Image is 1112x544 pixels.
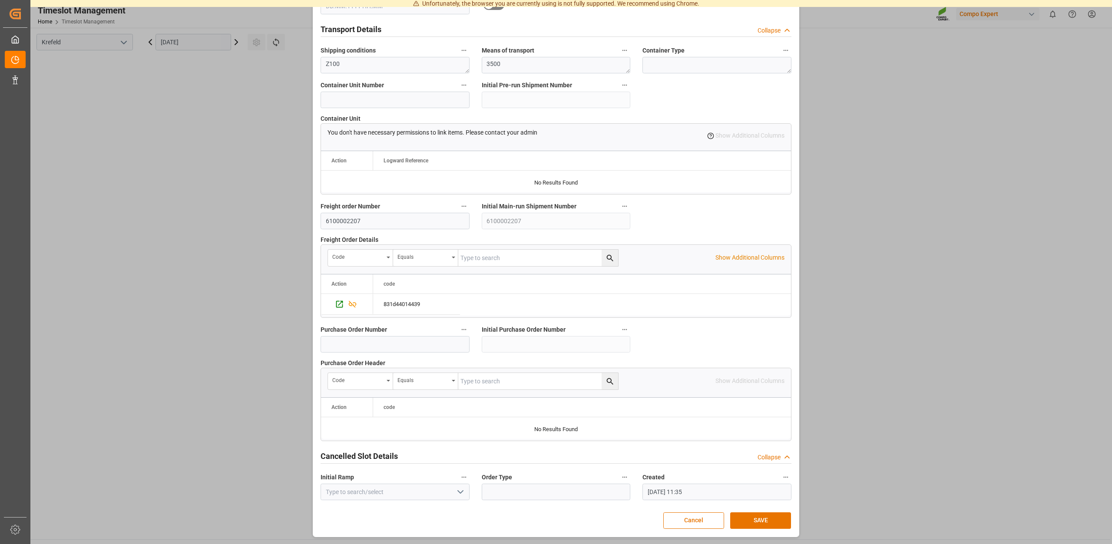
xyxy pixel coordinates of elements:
[482,57,631,73] textarea: 3500
[321,294,373,315] div: Press SPACE to select this row.
[619,471,630,483] button: Order Type
[321,114,361,123] span: Container Unit
[332,251,384,261] div: code
[458,324,470,335] button: Purchase Order Number
[758,453,781,462] div: Collapse
[458,45,470,56] button: Shipping conditions
[328,373,393,389] button: open menu
[780,471,791,483] button: Created
[758,26,781,35] div: Collapse
[619,45,630,56] button: Means of transport
[384,404,395,410] span: code
[328,128,537,137] p: You don't have necessary permissions to link items. Please contact your admin
[331,404,347,410] div: Action
[458,471,470,483] button: Initial Ramp
[321,235,378,244] span: Freight Order Details
[619,324,630,335] button: Initial Purchase Order Number
[730,512,791,529] button: SAVE
[331,281,347,287] div: Action
[321,57,470,73] textarea: Z100
[780,45,791,56] button: Container Type
[384,158,428,164] span: Logward Reference
[458,250,618,266] input: Type to search
[321,359,385,368] span: Purchase Order Header
[373,294,460,315] div: Press SPACE to select this row.
[482,202,576,211] span: Initial Main-run Shipment Number
[331,158,347,164] div: Action
[663,512,724,529] button: Cancel
[397,374,449,384] div: Equals
[321,484,470,500] input: Type to search/select
[642,484,791,500] input: DD.MM.YYYY HH:MM
[458,79,470,91] button: Container Unit Number
[458,373,618,389] input: Type to search
[602,373,618,389] button: search button
[321,450,398,462] h2: Cancelled Slot Details
[328,250,393,266] button: open menu
[453,485,466,499] button: open menu
[482,473,512,482] span: Order Type
[482,325,566,334] span: Initial Purchase Order Number
[602,250,618,266] button: search button
[482,81,572,90] span: Initial Pre-run Shipment Number
[321,325,387,334] span: Purchase Order Number
[321,23,381,35] h2: Transport Details
[373,294,460,314] div: 831d44014439
[321,202,380,211] span: Freight order Number
[619,201,630,212] button: Initial Main-run Shipment Number
[642,46,685,55] span: Container Type
[384,281,395,287] span: code
[715,253,784,262] p: Show Additional Columns
[482,46,534,55] span: Means of transport
[619,79,630,91] button: Initial Pre-run Shipment Number
[321,46,376,55] span: Shipping conditions
[458,201,470,212] button: Freight order Number
[397,251,449,261] div: Equals
[393,250,458,266] button: open menu
[393,373,458,389] button: open menu
[332,374,384,384] div: code
[642,473,665,482] span: Created
[321,81,384,90] span: Container Unit Number
[321,473,354,482] span: Initial Ramp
